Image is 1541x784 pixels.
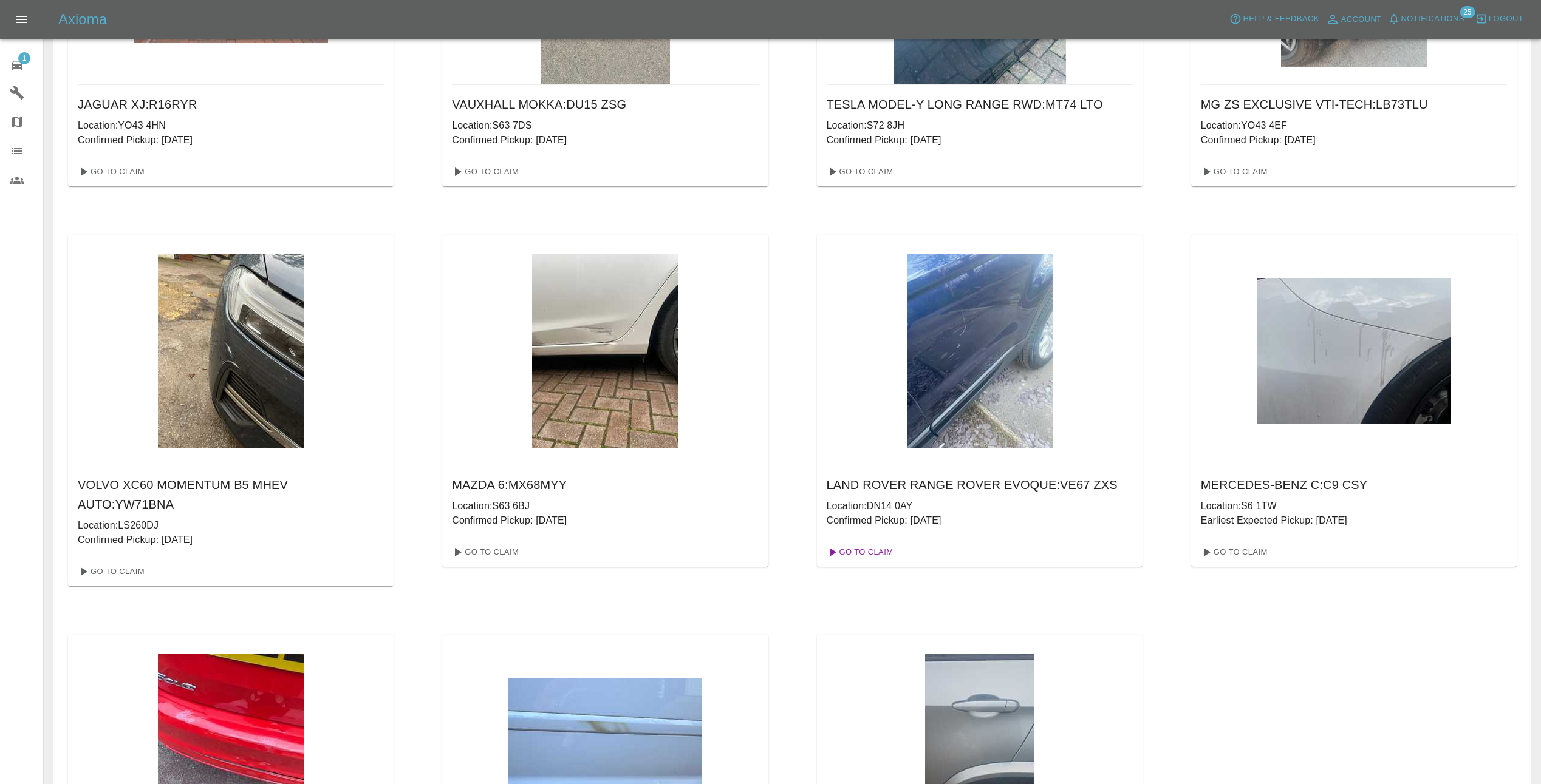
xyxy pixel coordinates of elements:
[1201,133,1507,147] p: Confirmed Pickup: [DATE]
[447,542,522,562] a: Go To Claim
[452,513,758,528] p: Confirmed Pickup: [DATE]
[1322,10,1385,29] a: Account
[1401,12,1464,26] span: Notifications
[58,10,107,29] h5: Axioma
[1472,10,1526,29] button: Logout
[822,162,897,181] a: Go To Claim
[1226,10,1322,29] button: Help & Feedback
[1196,162,1271,181] a: Go To Claim
[78,95,384,114] h6: JAGUAR XJ : R16RYR
[7,5,36,34] button: Open drawer
[447,162,522,181] a: Go To Claim
[18,52,30,64] span: 1
[78,518,384,533] p: Location: LS260DJ
[452,499,758,513] p: Location: S63 6BJ
[827,513,1133,528] p: Confirmed Pickup: [DATE]
[73,562,148,581] a: Go To Claim
[1460,6,1475,18] span: 25
[73,162,148,181] a: Go To Claim
[827,499,1133,513] p: Location: DN14 0AY
[1196,542,1271,562] a: Go To Claim
[822,542,897,562] a: Go To Claim
[1201,499,1507,513] p: Location: S6 1TW
[78,475,384,514] h6: VOLVO XC60 MOMENTUM B5 MHEV AUTO : YW71BNA
[1243,12,1319,26] span: Help & Feedback
[1341,13,1382,27] span: Account
[827,133,1133,147] p: Confirmed Pickup: [DATE]
[827,118,1133,133] p: Location: S72 8JH
[452,133,758,147] p: Confirmed Pickup: [DATE]
[452,95,758,114] h6: VAUXHALL MOKKA : DU15 ZSG
[1201,513,1507,528] p: Earliest Expected Pickup: [DATE]
[78,118,384,133] p: Location: YO43 4HN
[452,475,758,495] h6: MAZDA 6 : MX68MYY
[827,95,1133,114] h6: TESLA MODEL-Y LONG RANGE RWD : MT74 LTO
[78,133,384,147] p: Confirmed Pickup: [DATE]
[78,533,384,547] p: Confirmed Pickup: [DATE]
[1385,10,1468,29] button: Notifications
[1489,12,1523,26] span: Logout
[1201,118,1507,133] p: Location: YO43 4EF
[452,118,758,133] p: Location: S63 7DS
[1201,475,1507,495] h6: MERCEDES-BENZ C : C9 CSY
[827,475,1133,495] h6: LAND ROVER RANGE ROVER EVOQUE : VE67 ZXS
[1201,95,1507,114] h6: MG ZS EXCLUSIVE VTI-TECH : LB73TLU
